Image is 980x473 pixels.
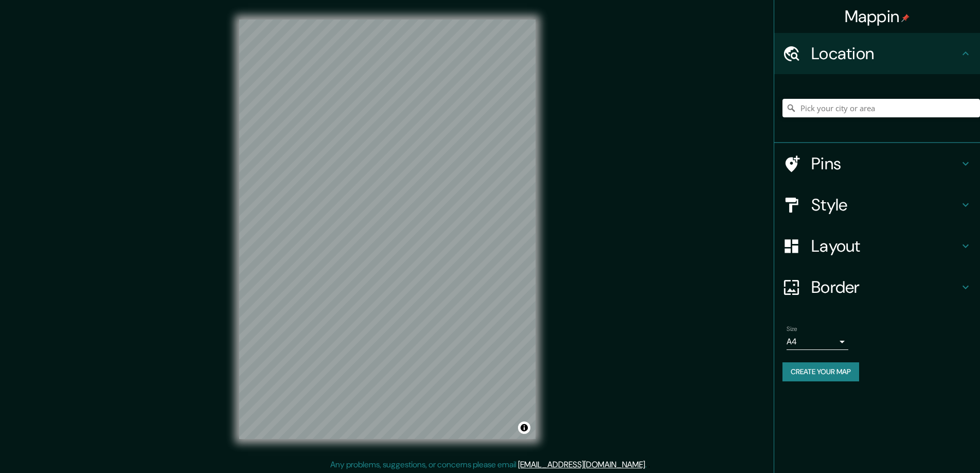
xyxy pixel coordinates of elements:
[648,459,650,471] div: .
[774,225,980,267] div: Layout
[787,325,797,334] label: Size
[811,277,959,297] h4: Border
[787,334,848,350] div: A4
[901,14,910,22] img: pin-icon.png
[518,459,645,470] a: [EMAIL_ADDRESS][DOMAIN_NAME]
[774,33,980,74] div: Location
[239,20,536,439] canvas: Map
[774,267,980,308] div: Border
[845,6,910,27] h4: Mappin
[811,153,959,174] h4: Pins
[518,422,530,434] button: Toggle attribution
[888,433,969,462] iframe: Help widget launcher
[774,184,980,225] div: Style
[811,236,959,256] h4: Layout
[330,459,647,471] p: Any problems, suggestions, or concerns please email .
[782,362,859,381] button: Create your map
[774,143,980,184] div: Pins
[811,43,959,64] h4: Location
[811,195,959,215] h4: Style
[782,99,980,117] input: Pick your city or area
[647,459,648,471] div: .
